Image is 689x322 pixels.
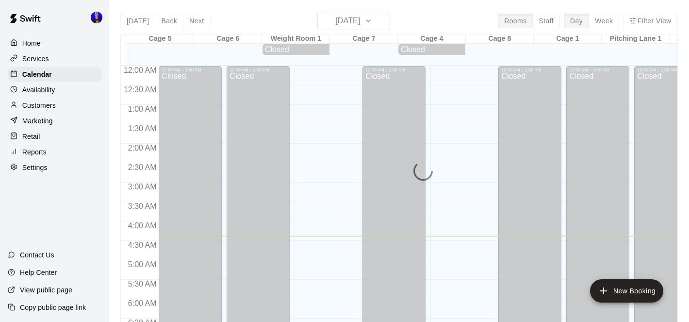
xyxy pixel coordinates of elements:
span: 2:30 AM [126,163,159,171]
div: Closed [265,45,327,54]
a: Calendar [8,67,101,82]
p: Retail [22,132,40,141]
img: Tyler LeClair [91,12,102,23]
p: View public page [20,285,72,295]
span: 4:30 AM [126,241,159,249]
div: Cage 7 [330,34,398,44]
span: 12:00 AM [121,66,159,74]
a: Availability [8,83,101,97]
p: Marketing [22,116,53,126]
div: 12:00 AM – 1:00 PM [162,68,219,72]
a: Marketing [8,114,101,128]
p: Settings [22,163,48,172]
p: Contact Us [20,250,54,260]
div: Tyler LeClair [89,8,109,27]
a: Retail [8,129,101,144]
a: Services [8,51,101,66]
a: Home [8,36,101,51]
div: 12:00 AM – 1:00 PM [569,68,626,72]
div: Cage 1 [534,34,602,44]
span: 5:00 AM [126,260,159,269]
span: 4:00 AM [126,221,159,230]
div: Cage 4 [398,34,466,44]
span: 12:30 AM [121,85,159,94]
div: Cage 5 [126,34,194,44]
span: 5:30 AM [126,280,159,288]
span: 1:30 AM [126,124,159,133]
p: Services [22,54,49,64]
div: Weight Room 1 [262,34,330,44]
span: 3:30 AM [126,202,159,210]
p: Customers [22,101,56,110]
span: 6:00 AM [126,299,159,307]
a: Settings [8,160,101,175]
button: add [590,279,663,303]
p: Reports [22,147,47,157]
a: Reports [8,145,101,159]
div: 12:00 AM – 1:00 PM [501,68,558,72]
span: 3:00 AM [126,183,159,191]
div: Cage 6 [194,34,262,44]
span: 1:00 AM [126,105,159,113]
div: Cage 8 [466,34,534,44]
p: Home [22,38,41,48]
p: Availability [22,85,55,95]
div: Pitching Lane 1 [602,34,670,44]
div: Closed [401,45,463,54]
a: Customers [8,98,101,113]
p: Calendar [22,69,52,79]
div: 12:00 AM – 1:00 PM [230,68,287,72]
span: 2:00 AM [126,144,159,152]
p: Help Center [20,268,57,277]
p: Copy public page link [20,303,86,312]
div: 12:00 AM – 1:00 PM [365,68,423,72]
